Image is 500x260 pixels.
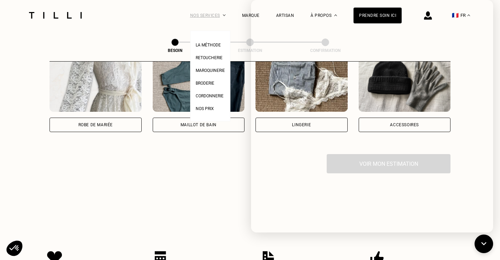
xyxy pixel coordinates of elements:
[196,94,224,98] span: Cordonnerie
[181,123,217,127] div: Maillot de bain
[196,55,222,60] span: Retoucherie
[196,104,214,111] a: Nos prix
[196,106,214,111] span: Nos prix
[196,66,225,73] a: Maroquinerie
[78,123,113,127] div: Robe de mariée
[26,12,84,19] img: Logo du service de couturière Tilli
[196,41,221,48] a: La Méthode
[196,79,214,86] a: Broderie
[196,81,214,86] span: Broderie
[196,53,222,61] a: Retoucherie
[223,14,226,16] img: Menu déroulant
[141,48,209,53] div: Besoin
[196,68,225,73] span: Maroquinerie
[196,91,224,99] a: Cordonnerie
[242,13,260,18] a: Marque
[216,48,284,53] div: Estimation
[50,50,142,112] img: Tilli retouche votre Robe de mariée
[153,50,245,112] img: Tilli retouche votre Maillot de bain
[196,43,221,47] span: La Méthode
